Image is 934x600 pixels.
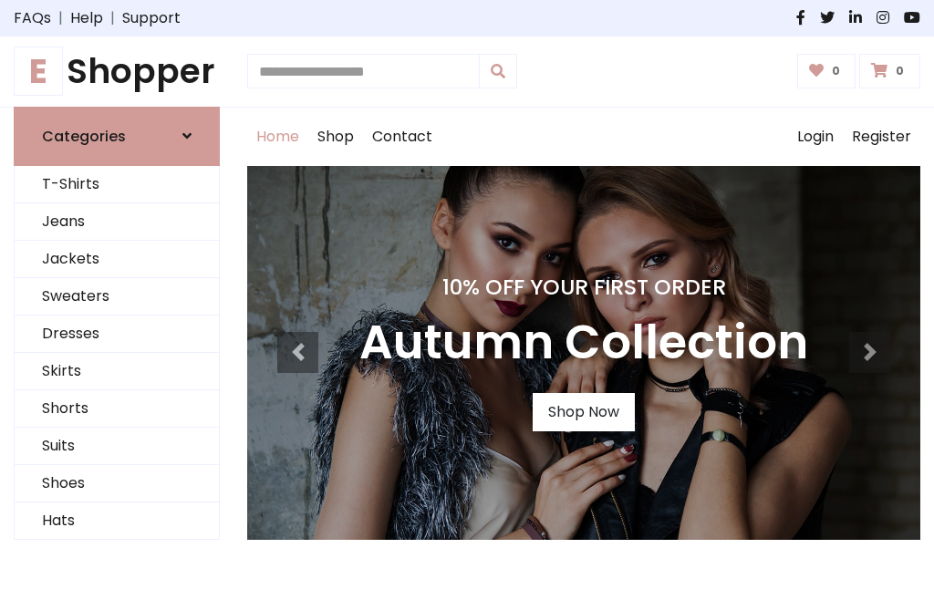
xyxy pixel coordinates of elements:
a: Dresses [15,316,219,353]
a: EShopper [14,51,220,92]
a: Suits [15,428,219,465]
a: Shop [308,108,363,166]
a: Sweaters [15,278,219,316]
span: | [103,7,122,29]
a: FAQs [14,7,51,29]
a: Hats [15,502,219,540]
a: 0 [859,54,920,88]
a: Login [788,108,843,166]
a: Register [843,108,920,166]
a: Contact [363,108,441,166]
a: Shorts [15,390,219,428]
h1: Shopper [14,51,220,92]
h4: 10% Off Your First Order [359,274,808,300]
span: E [14,47,63,96]
span: | [51,7,70,29]
a: Home [247,108,308,166]
a: Jeans [15,203,219,241]
a: 0 [797,54,856,88]
a: Help [70,7,103,29]
a: T-Shirts [15,166,219,203]
span: 0 [891,63,908,79]
a: Categories [14,107,220,166]
span: 0 [827,63,845,79]
a: Support [122,7,181,29]
a: Jackets [15,241,219,278]
a: Skirts [15,353,219,390]
a: Shoes [15,465,219,502]
a: Shop Now [533,393,635,431]
h6: Categories [42,128,126,145]
h3: Autumn Collection [359,315,808,371]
